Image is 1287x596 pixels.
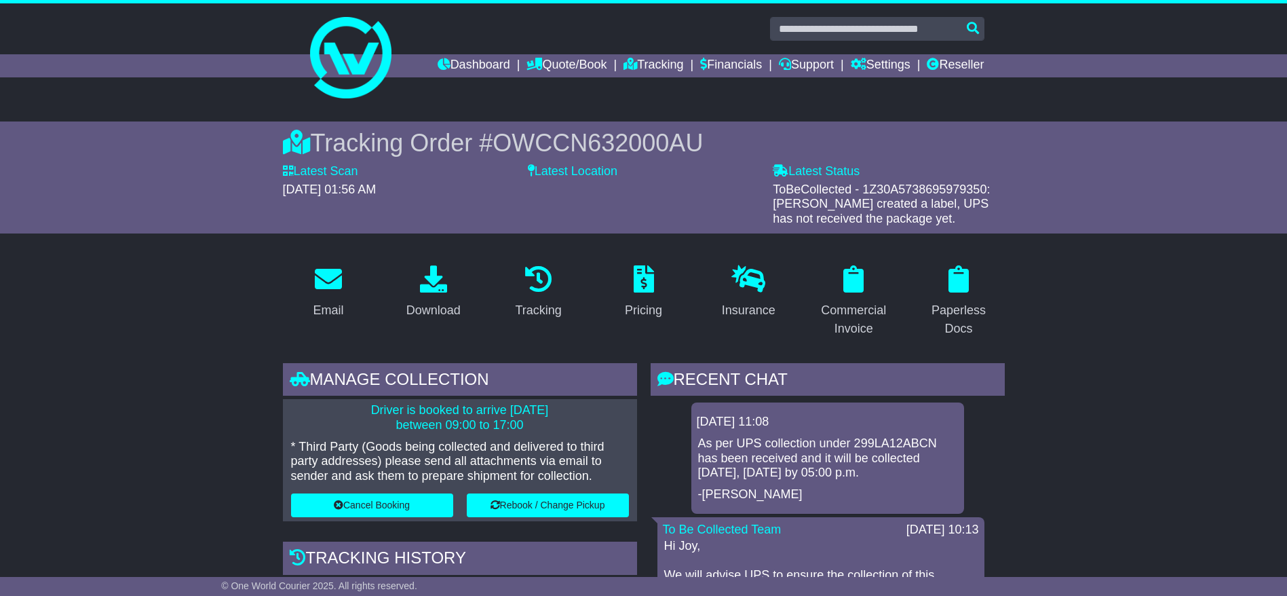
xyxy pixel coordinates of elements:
a: Quote/Book [526,54,607,77]
div: [DATE] 10:13 [906,523,979,538]
div: Manage collection [283,363,637,400]
p: -[PERSON_NAME] [698,487,957,502]
span: OWCCN632000AU [493,129,703,157]
div: Paperless Docs [922,301,996,338]
button: Rebook / Change Pickup [467,493,629,517]
a: Insurance [713,261,784,324]
span: [DATE] 01:56 AM [283,183,377,196]
a: Financials [700,54,762,77]
label: Latest Status [773,164,860,179]
p: As per UPS collection under 299LA12ABCN has been received and it will be collected [DATE], [DATE]... [698,436,957,481]
a: Commercial Invoice [808,261,900,343]
label: Latest Location [528,164,617,179]
a: Reseller [927,54,984,77]
div: Tracking history [283,542,637,578]
div: Download [406,301,461,320]
div: Tracking Order # [283,128,1005,157]
a: Download [398,261,469,324]
a: Paperless Docs [913,261,1005,343]
button: Cancel Booking [291,493,453,517]
p: Driver is booked to arrive [DATE] between 09:00 to 17:00 [291,403,629,432]
a: Settings [851,54,910,77]
a: Pricing [616,261,671,324]
a: Dashboard [438,54,510,77]
a: Support [779,54,834,77]
span: © One World Courier 2025. All rights reserved. [221,580,417,591]
span: ToBeCollected - 1Z30A5738695979350: [PERSON_NAME] created a label, UPS has not received the packa... [773,183,990,225]
a: To Be Collected Team [663,523,782,536]
a: Tracking [623,54,683,77]
div: Email [313,301,343,320]
p: * Third Party (Goods being collected and delivered to third party addresses) please send all atta... [291,440,629,484]
div: RECENT CHAT [651,363,1005,400]
div: Tracking [515,301,561,320]
a: Tracking [506,261,570,324]
a: Email [304,261,352,324]
div: Insurance [722,301,775,320]
label: Latest Scan [283,164,358,179]
div: Pricing [625,301,662,320]
div: Commercial Invoice [817,301,891,338]
div: [DATE] 11:08 [697,415,959,430]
